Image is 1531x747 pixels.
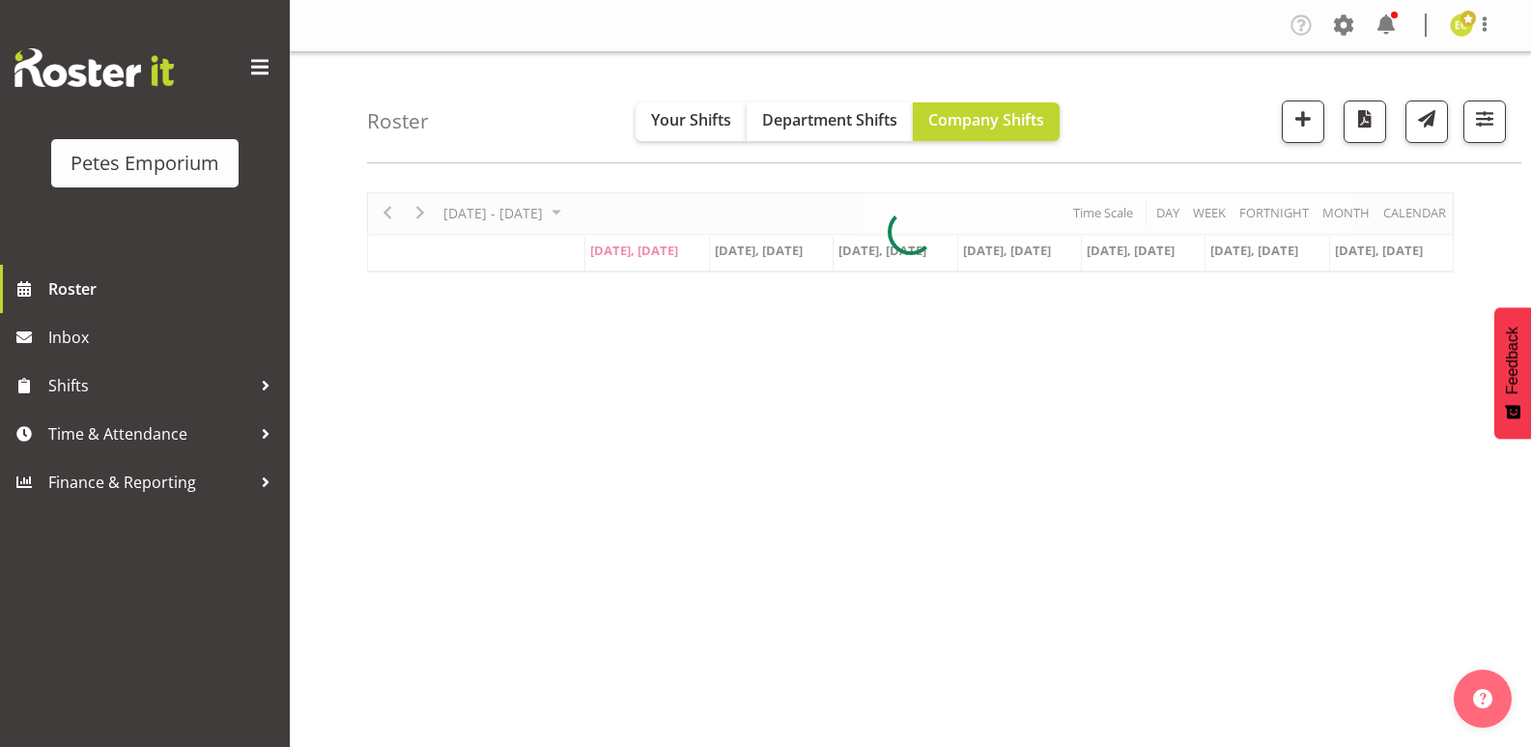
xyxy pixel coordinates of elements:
img: Rosterit website logo [14,48,174,87]
button: Send a list of all shifts for the selected filtered period to all rostered employees. [1405,101,1448,143]
img: help-xxl-2.png [1473,689,1492,708]
span: Shifts [48,371,251,400]
div: Petes Emporium [71,149,219,178]
button: Filter Shifts [1463,101,1506,143]
span: Inbox [48,323,280,352]
button: Feedback - Show survey [1494,307,1531,439]
img: emma-croft7499.jpg [1450,14,1473,37]
span: Roster [48,274,280,303]
button: Department Shifts [747,102,913,141]
button: Your Shifts [636,102,747,141]
span: Finance & Reporting [48,468,251,497]
button: Download a PDF of the roster according to the set date range. [1344,101,1386,143]
button: Company Shifts [913,102,1060,141]
button: Add a new shift [1282,101,1324,143]
span: Company Shifts [928,109,1044,130]
span: Your Shifts [651,109,731,130]
span: Time & Attendance [48,419,251,448]
span: Department Shifts [762,109,897,130]
h4: Roster [367,110,429,132]
span: Feedback [1504,327,1521,394]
